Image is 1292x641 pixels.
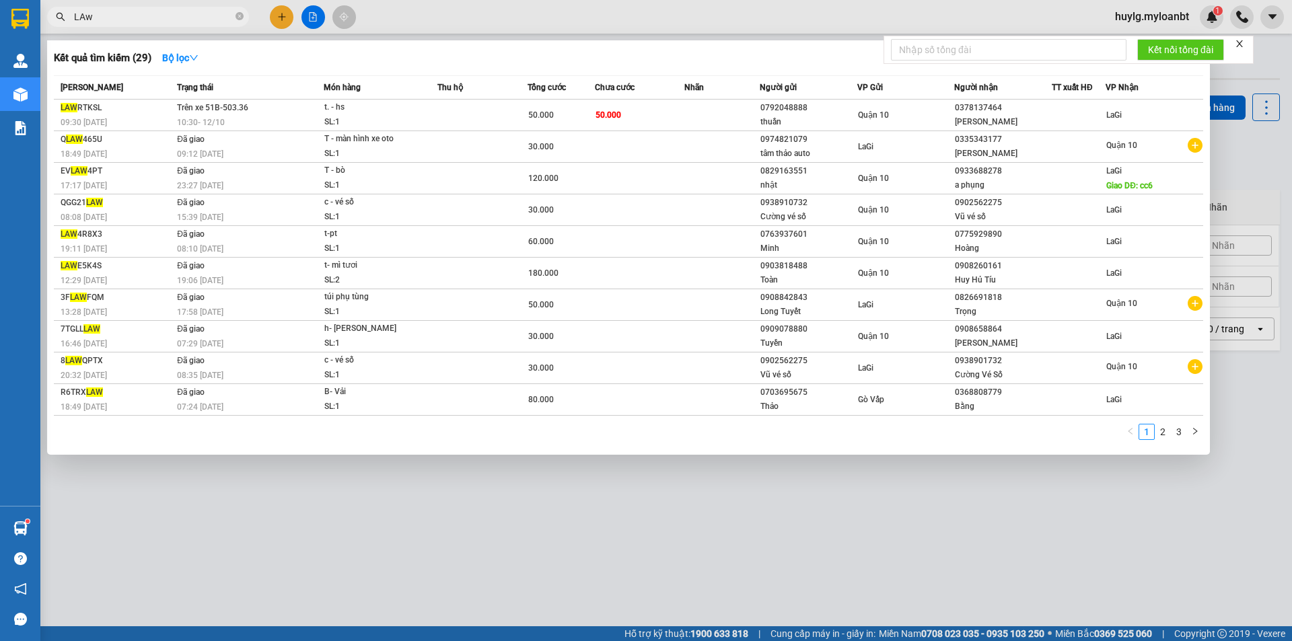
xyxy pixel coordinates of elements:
[1122,424,1139,440] button: left
[858,142,873,151] span: LaGi
[14,613,27,626] span: message
[177,229,205,239] span: Đã giao
[177,135,205,144] span: Đã giao
[61,229,77,239] span: LAW
[528,205,554,215] span: 30.000
[528,395,554,404] span: 80.000
[1106,268,1122,278] span: LaGi
[61,133,173,147] div: Q 465U
[1187,424,1203,440] li: Next Page
[857,83,883,92] span: VP Gửi
[151,47,209,69] button: Bộ lọcdown
[13,54,28,68] img: warehouse-icon
[760,83,797,92] span: Người gửi
[177,261,205,270] span: Đã giao
[760,385,857,400] div: 0703695675
[955,147,1051,161] div: [PERSON_NAME]
[61,101,173,115] div: RTKSL
[760,147,857,161] div: tâm thảo auto
[760,400,857,414] div: Thảo
[1106,362,1137,371] span: Quận 10
[324,195,425,210] div: c - vé số
[324,322,425,336] div: h- [PERSON_NAME]
[760,259,857,273] div: 0903818488
[26,519,30,523] sup: 1
[13,87,28,102] img: warehouse-icon
[1106,395,1122,404] span: LaGi
[61,354,173,368] div: 8 QPTX
[760,101,857,115] div: 0792048888
[760,305,857,319] div: Long Tuyết
[760,273,857,287] div: Toàn
[955,196,1051,210] div: 0902562275
[324,305,425,319] div: SL: 1
[760,210,857,224] div: Cường vé số
[13,121,28,135] img: solution-icon
[437,83,463,92] span: Thu hộ
[955,400,1051,414] div: Bằng
[61,261,77,270] span: LAW
[528,174,559,183] span: 120.000
[61,213,107,222] span: 08:08 [DATE]
[1155,424,1171,440] li: 2
[528,300,554,309] span: 50.000
[760,336,857,350] div: Tuyền
[528,83,566,92] span: Tổng cước
[14,552,27,565] span: question-circle
[177,356,205,365] span: Đã giao
[61,291,173,305] div: 3F FQM
[955,101,1051,115] div: 0378137464
[54,51,151,65] h3: Kết quả tìm kiếm ( 29 )
[177,83,213,92] span: Trạng thái
[1188,296,1203,311] span: plus-circle
[324,115,425,130] div: SL: 1
[177,276,223,285] span: 19:06 [DATE]
[324,178,425,193] div: SL: 1
[760,133,857,147] div: 0974821079
[61,244,107,254] span: 19:11 [DATE]
[61,259,173,273] div: E5K4S
[1106,181,1153,190] span: Giao DĐ: cc6
[61,227,173,241] div: 4R8X3
[61,307,107,317] span: 13:28 [DATE]
[324,368,425,383] div: SL: 1
[324,241,425,256] div: SL: 1
[13,521,28,535] img: warehouse-icon
[760,322,857,336] div: 0909078880
[1122,424,1139,440] li: Previous Page
[760,368,857,382] div: Vũ vé số
[858,205,889,215] span: Quận 10
[61,385,173,400] div: R6TRX
[1172,424,1186,439] a: 3
[1139,424,1155,440] li: 1
[955,336,1051,350] div: [PERSON_NAME]
[760,164,857,178] div: 0829163551
[955,178,1051,192] div: a phụng
[56,12,65,22] span: search
[61,402,107,412] span: 18:49 [DATE]
[684,83,704,92] span: Nhãn
[760,115,857,129] div: thuần
[1106,110,1122,120] span: LaGi
[528,363,554,373] span: 30.000
[955,354,1051,368] div: 0938901732
[324,163,425,178] div: T - bò
[162,52,199,63] strong: Bộ lọc
[528,268,559,278] span: 180.000
[71,166,87,176] span: LAW
[595,83,635,92] span: Chưa cước
[858,332,889,341] span: Quận 10
[858,300,873,309] span: LaGi
[65,356,82,365] span: LAW
[177,198,205,207] span: Đã giao
[236,12,244,20] span: close-circle
[177,181,223,190] span: 23:27 [DATE]
[528,110,554,120] span: 50.000
[61,118,107,127] span: 09:30 [DATE]
[61,181,107,190] span: 17:17 [DATE]
[1052,83,1093,92] span: TT xuất HĐ
[955,164,1051,178] div: 0933688278
[177,402,223,412] span: 07:24 [DATE]
[61,322,173,336] div: 7TGLL
[61,83,123,92] span: [PERSON_NAME]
